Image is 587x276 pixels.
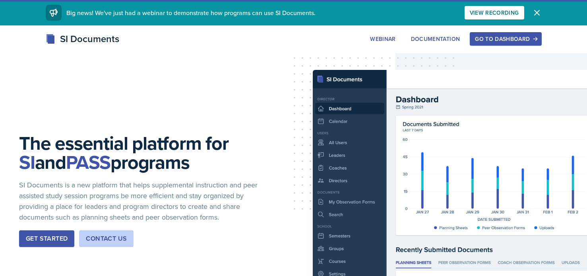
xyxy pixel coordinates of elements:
[465,6,524,19] button: View Recording
[19,230,74,247] button: Get Started
[370,36,395,42] div: Webinar
[406,32,465,46] button: Documentation
[79,230,134,247] button: Contact Us
[411,36,460,42] div: Documentation
[86,234,127,243] div: Contact Us
[365,32,401,46] button: Webinar
[470,10,519,16] div: View Recording
[470,32,541,46] button: Go to Dashboard
[475,36,536,42] div: Go to Dashboard
[46,32,119,46] div: SI Documents
[26,234,68,243] div: Get Started
[66,8,316,17] span: Big news! We've just had a webinar to demonstrate how programs can use SI Documents.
